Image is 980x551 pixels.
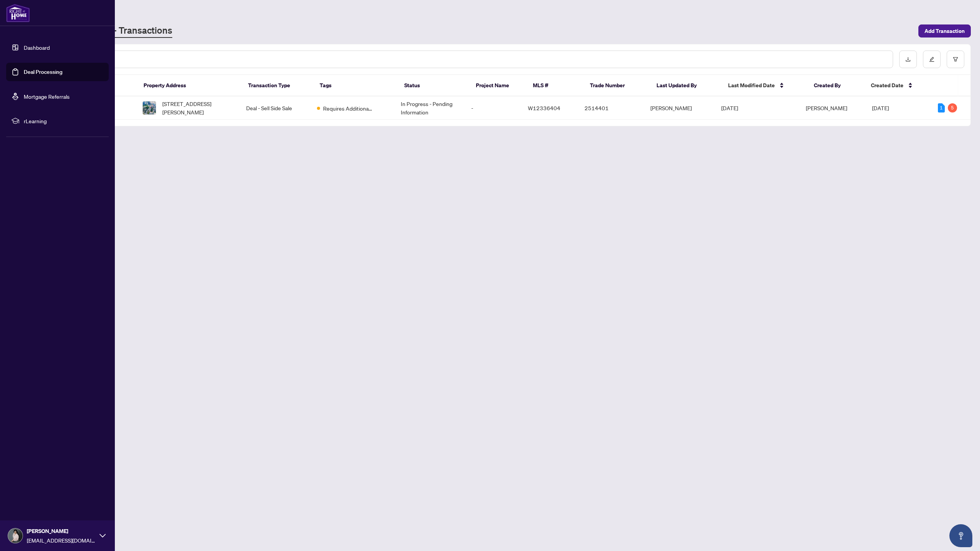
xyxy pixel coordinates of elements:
[872,104,889,111] span: [DATE]
[398,75,470,96] th: Status
[899,51,917,68] button: download
[27,536,96,544] span: [EMAIL_ADDRESS][DOMAIN_NAME]
[527,75,584,96] th: MLS #
[947,51,964,68] button: filter
[650,75,722,96] th: Last Updated By
[470,75,527,96] th: Project Name
[871,81,903,90] span: Created Date
[395,96,465,120] td: In Progress - Pending Information
[578,96,644,120] td: 2514401
[24,68,62,75] a: Deal Processing
[242,75,314,96] th: Transaction Type
[143,101,156,114] img: thumbnail-img
[314,75,398,96] th: Tags
[721,104,738,111] span: [DATE]
[929,57,934,62] span: edit
[323,104,373,112] span: Requires Additional Docs
[949,524,972,547] button: Open asap
[465,96,522,120] td: -
[24,117,103,125] span: rLearning
[865,75,931,96] th: Created Date
[24,93,70,100] a: Mortgage Referrals
[528,104,560,111] span: W12336404
[924,25,965,37] span: Add Transaction
[722,75,808,96] th: Last Modified Date
[27,527,96,535] span: [PERSON_NAME]
[808,75,865,96] th: Created By
[728,81,775,90] span: Last Modified Date
[6,4,30,22] img: logo
[584,75,650,96] th: Trade Number
[953,57,958,62] span: filter
[918,24,971,37] button: Add Transaction
[162,99,234,116] span: [STREET_ADDRESS][PERSON_NAME]
[923,51,941,68] button: edit
[240,96,311,120] td: Deal - Sell Side Sale
[137,75,242,96] th: Property Address
[806,104,847,111] span: [PERSON_NAME]
[8,528,23,543] img: Profile Icon
[905,57,911,62] span: download
[644,96,715,120] td: [PERSON_NAME]
[938,103,945,112] div: 1
[948,103,957,112] div: 5
[24,44,50,51] a: Dashboard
